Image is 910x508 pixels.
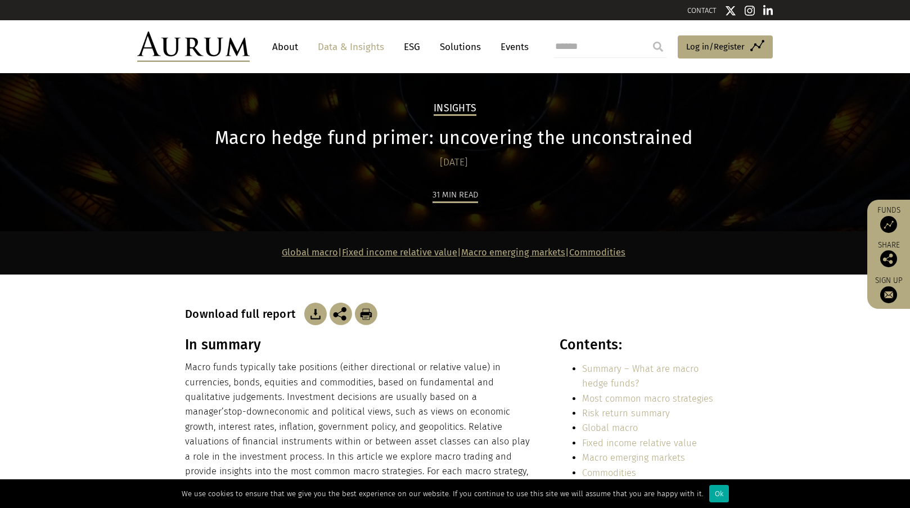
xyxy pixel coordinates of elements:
a: Funds [873,205,904,233]
h3: In summary [185,336,535,353]
a: Summary – What are macro hedge funds? [582,363,699,389]
span: Log in/Register [686,40,745,53]
span: top-down [228,406,269,417]
div: 31 min read [433,188,478,203]
a: Log in/Register [678,35,773,59]
img: Instagram icon [745,5,755,16]
h3: Download full report [185,307,301,321]
a: Global macro [282,247,338,258]
h3: Contents: [560,336,722,353]
a: CONTACT [687,6,717,15]
img: Share this post [330,303,352,325]
img: Download Article [355,303,377,325]
a: Sign up [873,276,904,303]
a: Solutions [434,37,486,57]
a: Data & Insights [312,37,390,57]
a: Commodities [569,247,625,258]
a: Most common macro strategies [582,393,713,404]
img: Aurum [137,32,250,62]
strong: | | | [282,247,625,258]
a: Fixed income relative value [582,438,697,448]
img: Linkedin icon [763,5,773,16]
div: Share [873,241,904,267]
a: Risk return summary [582,408,670,419]
a: ESG [398,37,426,57]
h1: Macro hedge fund primer: uncovering the unconstrained [185,127,722,149]
input: Submit [647,35,669,58]
a: Macro emerging markets [461,247,565,258]
a: About [267,37,304,57]
img: Access Funds [880,216,897,233]
img: Share this post [880,250,897,267]
div: Ok [709,485,729,502]
a: Global macro [582,422,638,433]
img: Download Article [304,303,327,325]
img: Sign up to our newsletter [880,286,897,303]
div: [DATE] [185,155,722,170]
a: Commodities [582,467,636,478]
img: Twitter icon [725,5,736,16]
a: Fixed income relative value [342,247,457,258]
a: Events [495,37,529,57]
h2: Insights [434,102,476,116]
a: Macro emerging markets [582,452,685,463]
